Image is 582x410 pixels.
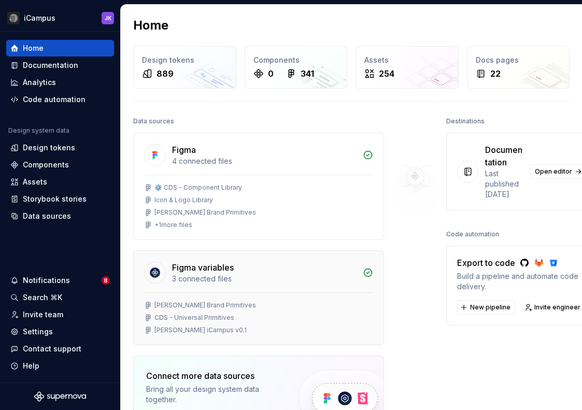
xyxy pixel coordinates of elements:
[379,67,394,80] div: 254
[154,183,242,192] div: ⚙️ CDS - Component Library
[8,126,69,135] div: Design system data
[23,143,75,153] div: Design tokens
[154,326,247,334] div: [PERSON_NAME] iCampus v0.1
[133,114,174,129] div: Data sources
[6,289,114,306] button: Search ⌘K
[23,361,39,371] div: Help
[6,157,114,173] a: Components
[23,327,53,337] div: Settings
[446,227,499,242] div: Code automation
[172,274,357,284] div: 3 connected files
[105,14,111,22] div: JK
[23,292,62,303] div: Search ⌘K
[2,7,118,29] button: iCampusJK
[142,55,228,65] div: Design tokens
[356,46,459,89] a: Assets254
[6,57,114,74] a: Documentation
[476,55,561,65] div: Docs pages
[6,323,114,340] a: Settings
[23,60,78,70] div: Documentation
[446,114,485,129] div: Destinations
[146,384,281,405] div: Bring all your design system data together.
[23,211,71,221] div: Data sources
[24,13,55,23] div: iCampus
[23,177,47,187] div: Assets
[535,167,572,176] span: Open editor
[467,46,570,89] a: Docs pages22
[133,46,236,89] a: Design tokens889
[6,91,114,108] a: Code automation
[6,40,114,56] a: Home
[133,133,384,240] a: Figma4 connected files⚙️ CDS - Component LibraryIcon & Logo Library[PERSON_NAME] Brand Primitives...
[6,191,114,207] a: Storybook stories
[457,300,515,315] button: New pipeline
[154,221,192,229] div: + 1 more files
[6,358,114,374] button: Help
[154,314,234,322] div: CDS - Universal Primitives
[23,194,87,204] div: Storybook stories
[268,67,274,80] div: 0
[485,168,524,200] div: Last published [DATE]
[23,344,81,354] div: Contact support
[245,46,348,89] a: Components0341
[23,275,70,286] div: Notifications
[6,306,114,323] a: Invite team
[490,67,501,80] div: 22
[301,67,314,80] div: 341
[364,55,450,65] div: Assets
[154,208,256,217] div: [PERSON_NAME] Brand Primitives
[133,250,384,345] a: Figma variables3 connected files[PERSON_NAME] Brand PrimitivesCDS - Universal Primitives[PERSON_N...
[7,12,20,24] img: 3ce36157-9fde-47d2-9eb8-fa8ebb961d3d.png
[6,139,114,156] a: Design tokens
[6,74,114,91] a: Analytics
[23,43,44,53] div: Home
[534,303,580,312] span: Invite engineer
[34,391,86,402] svg: Supernova Logo
[470,303,510,312] span: New pipeline
[133,17,168,34] h2: Home
[172,261,234,274] div: Figma variables
[6,208,114,224] a: Data sources
[154,196,213,204] div: Icon & Logo Library
[23,77,56,88] div: Analytics
[157,67,174,80] div: 889
[6,174,114,190] a: Assets
[23,94,86,105] div: Code automation
[6,272,114,289] button: Notifications8
[172,156,357,166] div: 4 connected files
[253,55,339,65] div: Components
[146,370,281,382] div: Connect more data sources
[485,144,524,168] div: Documentation
[6,341,114,357] button: Contact support
[172,144,196,156] div: Figma
[102,276,110,285] span: 8
[23,160,69,170] div: Components
[154,301,256,309] div: [PERSON_NAME] Brand Primitives
[23,309,63,320] div: Invite team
